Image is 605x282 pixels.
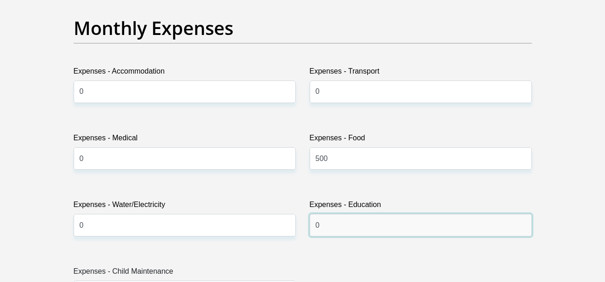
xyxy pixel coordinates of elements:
[74,147,296,170] input: Expenses - Medical
[74,66,296,81] label: Expenses - Accommodation
[74,199,296,214] label: Expenses - Water/Electricity
[310,214,532,236] input: Expenses - Education
[310,132,532,147] label: Expenses - Food
[74,132,296,147] label: Expenses - Medical
[74,81,296,103] input: Expenses - Accommodation
[74,266,296,281] label: Expenses - Child Maintenance
[74,214,296,236] input: Expenses - Water/Electricity
[310,147,532,170] input: Expenses - Food
[310,199,532,214] label: Expenses - Education
[74,17,532,39] h2: Monthly Expenses
[310,81,532,103] input: Expenses - Transport
[310,66,532,81] label: Expenses - Transport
